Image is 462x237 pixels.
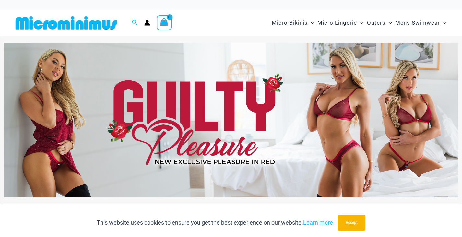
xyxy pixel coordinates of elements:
[308,15,314,31] span: Menu Toggle
[385,15,392,31] span: Menu Toggle
[316,13,365,33] a: Micro LingerieMenu ToggleMenu Toggle
[157,15,172,30] a: View Shopping Cart, empty
[367,15,385,31] span: Outers
[97,218,333,228] p: This website uses cookies to ensure you get the best experience on our website.
[270,13,316,33] a: Micro BikinisMenu ToggleMenu Toggle
[303,219,333,226] a: Learn more
[144,20,150,26] a: Account icon link
[317,15,357,31] span: Micro Lingerie
[357,15,363,31] span: Menu Toggle
[132,19,138,27] a: Search icon link
[365,13,394,33] a: OutersMenu ToggleMenu Toggle
[13,16,120,30] img: MM SHOP LOGO FLAT
[269,12,449,34] nav: Site Navigation
[338,215,365,231] button: Accept
[394,13,448,33] a: Mens SwimwearMenu ToggleMenu Toggle
[395,15,440,31] span: Mens Swimwear
[272,15,308,31] span: Micro Bikinis
[4,43,458,197] img: Guilty Pleasures Red Lingerie
[440,15,446,31] span: Menu Toggle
